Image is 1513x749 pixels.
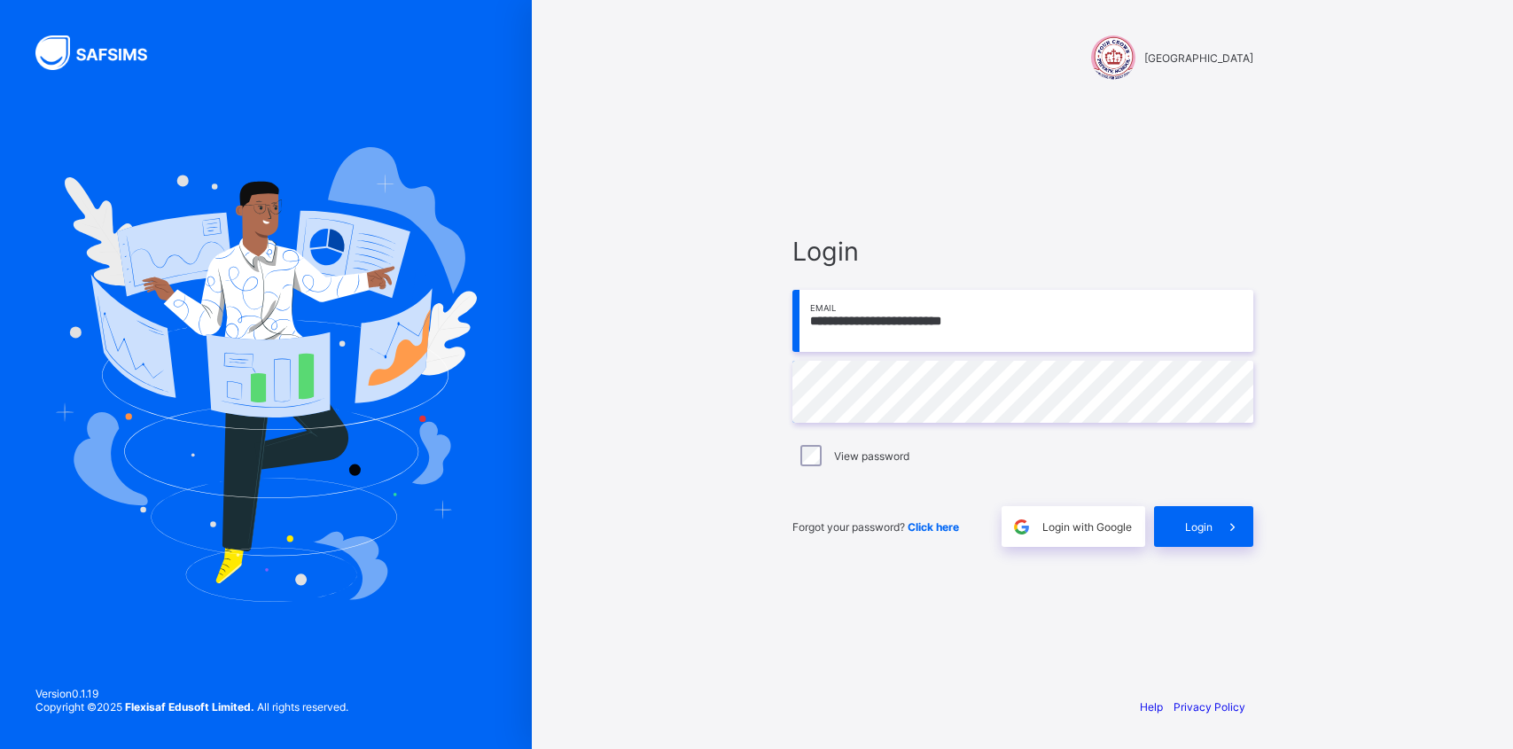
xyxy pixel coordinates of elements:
[834,449,909,463] label: View password
[1185,520,1213,534] span: Login
[35,687,348,700] span: Version 0.1.19
[908,520,959,534] a: Click here
[792,520,959,534] span: Forgot your password?
[1140,700,1163,714] a: Help
[35,700,348,714] span: Copyright © 2025 All rights reserved.
[1011,517,1032,537] img: google.396cfc9801f0270233282035f929180a.svg
[55,147,477,601] img: Hero Image
[1144,51,1253,65] span: [GEOGRAPHIC_DATA]
[792,236,1253,267] span: Login
[1042,520,1132,534] span: Login with Google
[125,700,254,714] strong: Flexisaf Edusoft Limited.
[35,35,168,70] img: SAFSIMS Logo
[1174,700,1245,714] a: Privacy Policy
